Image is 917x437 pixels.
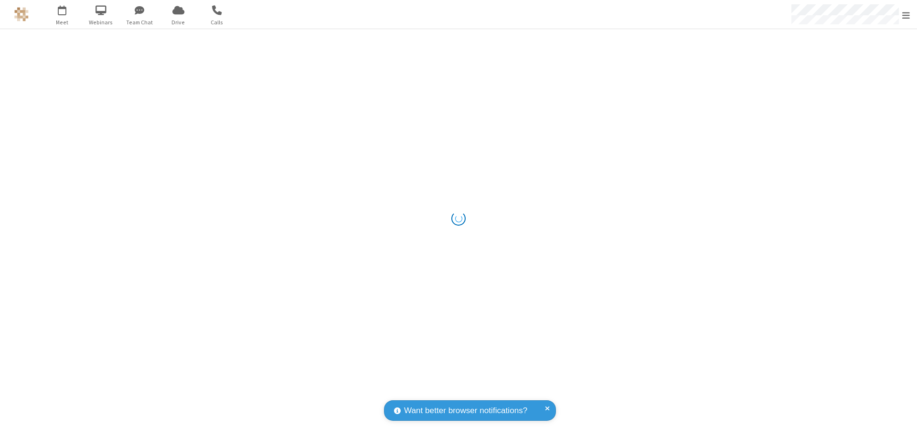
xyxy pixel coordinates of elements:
[122,18,158,27] span: Team Chat
[199,18,235,27] span: Calls
[404,405,527,417] span: Want better browser notifications?
[83,18,119,27] span: Webinars
[14,7,29,21] img: QA Selenium DO NOT DELETE OR CHANGE
[160,18,196,27] span: Drive
[44,18,80,27] span: Meet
